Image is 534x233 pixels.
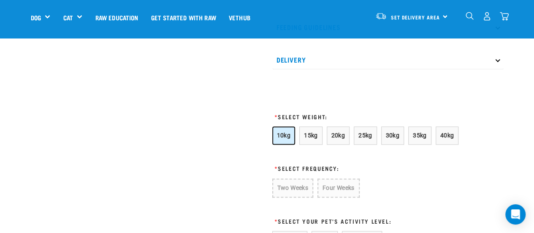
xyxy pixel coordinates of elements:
a: Raw Education [89,0,144,34]
img: van-moving.png [375,12,387,20]
button: 15kg [299,126,323,145]
img: home-icon-1@2x.png [466,12,474,20]
button: Two Weeks [272,178,313,197]
img: home-icon@2x.png [500,12,509,21]
span: 25kg [358,132,372,139]
span: 30kg [386,132,400,139]
div: Open Intercom Messenger [505,204,526,225]
p: Delivery [272,50,504,69]
span: 15kg [304,132,318,139]
a: Dog [31,13,41,22]
a: Get started with Raw [145,0,222,34]
button: 35kg [408,126,431,145]
span: 10kg [277,132,291,139]
span: 40kg [440,132,454,139]
button: 20kg [327,126,350,145]
a: Cat [63,13,73,22]
h3: Select Weight: [272,113,462,120]
button: 40kg [436,126,459,145]
button: Four Weeks [317,178,360,197]
button: 30kg [381,126,404,145]
button: 10kg [272,126,295,145]
span: 35kg [413,132,427,139]
h3: Select Your Pet's Activity Level: [272,218,462,224]
img: user.png [482,12,491,21]
h3: Select Frequency: [272,165,462,171]
span: 20kg [331,132,345,139]
a: Vethub [222,0,257,34]
button: 25kg [354,126,377,145]
span: Set Delivery Area [391,16,440,19]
